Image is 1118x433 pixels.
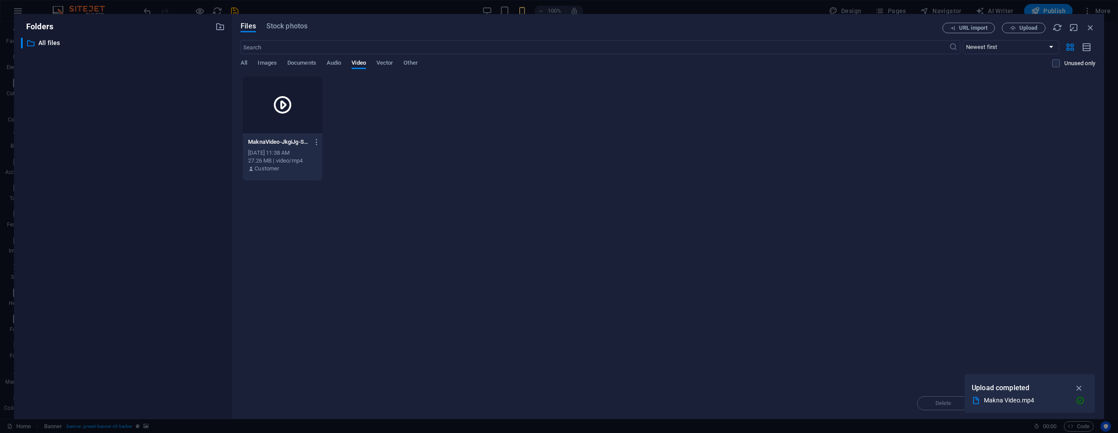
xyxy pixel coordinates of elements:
p: Customer [255,165,279,173]
div: [DATE] 11:38 AM [248,149,317,157]
a: Close modal [159,3,175,16]
span: Every page is that can be grouped and nested with container elements. The symbol in the upper-lef... [9,127,156,173]
button: URL import [942,23,995,33]
p: Upload completed [972,382,1029,394]
i: Create new folder [215,22,225,31]
i: Close [1086,23,1095,32]
i: Minimize [1069,23,1079,32]
div: ​ [21,38,23,48]
span: Audio [327,58,341,70]
a: Next [137,211,166,227]
span: Next [22,186,35,193]
span: Click [9,186,22,193]
i: Reload [1052,23,1062,32]
span: Files [241,21,256,31]
div: 27.26 MB | video/mp4 [248,157,317,165]
div: Makna Video.mp4 [984,395,1069,405]
span: URL import [959,25,987,31]
span: All [241,58,247,70]
span: Other [404,58,418,70]
button: Upload [1002,23,1046,33]
span: Upload [1019,25,1037,31]
p: MaknaVideo-JkgiJg-SFxcxhf6cJo_JdA.mp4 [248,138,309,146]
span: to continue. [35,186,67,193]
span: Stock photos [266,21,307,31]
p: Displays only files that are not in use on the website. Files added during this session can still... [1064,59,1095,67]
span: Images [258,58,277,70]
span: Documents [287,58,316,70]
p: All files [38,38,209,48]
strong: built with elements [46,127,101,134]
p: Folders [21,21,53,32]
span: Vector [376,58,393,70]
input: Search [241,40,949,54]
span: Video [352,58,366,70]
